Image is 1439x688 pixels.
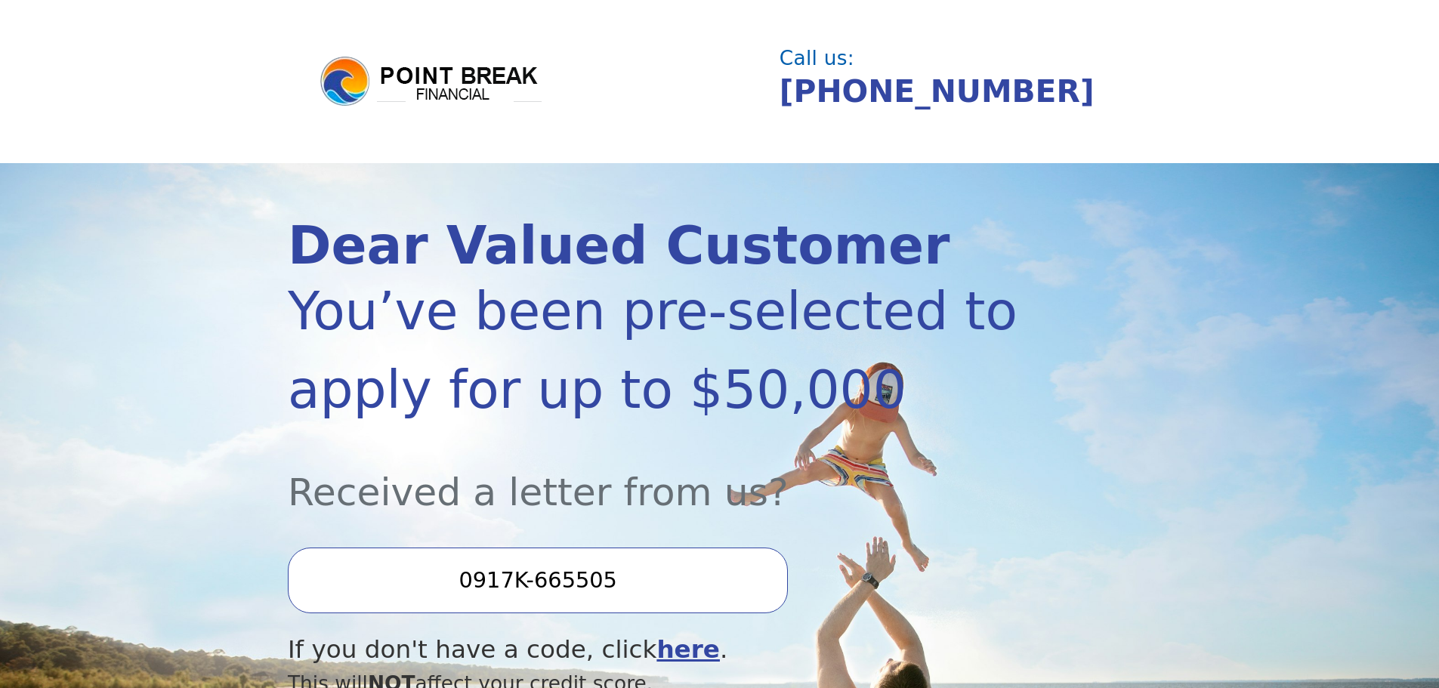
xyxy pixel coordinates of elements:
div: Received a letter from us? [288,429,1022,520]
input: Enter your Offer Code: [288,548,788,612]
a: here [656,635,720,664]
a: [PHONE_NUMBER] [780,73,1095,110]
div: Dear Valued Customer [288,220,1022,272]
img: logo.png [318,54,545,109]
div: If you don't have a code, click . [288,631,1022,668]
div: Call us: [780,48,1139,68]
div: You’ve been pre-selected to apply for up to $50,000 [288,272,1022,429]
